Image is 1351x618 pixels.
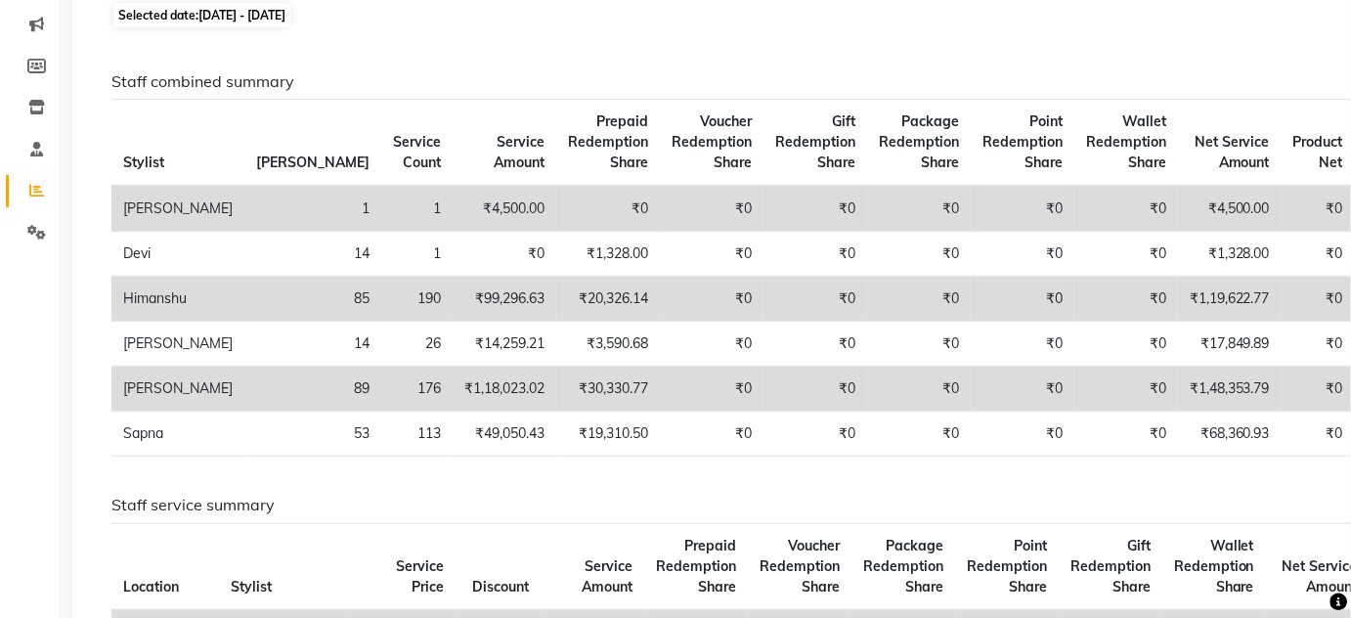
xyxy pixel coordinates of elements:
[381,322,453,367] td: 26
[763,186,867,232] td: ₹0
[867,186,971,232] td: ₹0
[453,322,556,367] td: ₹14,259.21
[381,367,453,412] td: 176
[244,186,381,232] td: 1
[113,3,290,27] span: Selected date:
[867,367,971,412] td: ₹0
[971,412,1074,457] td: ₹0
[1178,277,1282,322] td: ₹1,19,622.77
[672,112,752,171] span: Voucher Redemption Share
[556,412,660,457] td: ₹19,310.50
[556,186,660,232] td: ₹0
[867,322,971,367] td: ₹0
[1074,367,1178,412] td: ₹0
[1178,322,1282,367] td: ₹17,849.89
[381,186,453,232] td: 1
[867,412,971,457] td: ₹0
[867,277,971,322] td: ₹0
[244,412,381,457] td: 53
[763,322,867,367] td: ₹0
[453,186,556,232] td: ₹4,500.00
[111,232,244,277] td: Devi
[453,232,556,277] td: ₹0
[472,578,529,596] span: Discount
[660,277,763,322] td: ₹0
[453,412,556,457] td: ₹49,050.43
[582,557,632,596] span: Service Amount
[775,112,855,171] span: Gift Redemption Share
[660,367,763,412] td: ₹0
[763,412,867,457] td: ₹0
[971,277,1074,322] td: ₹0
[1074,186,1178,232] td: ₹0
[244,322,381,367] td: 14
[556,367,660,412] td: ₹30,330.77
[256,154,370,171] span: [PERSON_NAME]
[111,322,244,367] td: [PERSON_NAME]
[967,537,1047,596] span: Point Redemption Share
[1293,133,1343,171] span: Product Net
[971,367,1074,412] td: ₹0
[1074,412,1178,457] td: ₹0
[1070,537,1151,596] span: Gift Redemption Share
[660,232,763,277] td: ₹0
[393,133,441,171] span: Service Count
[660,186,763,232] td: ₹0
[656,537,736,596] span: Prepaid Redemption Share
[660,322,763,367] td: ₹0
[396,557,444,596] span: Service Price
[760,537,840,596] span: Voucher Redemption Share
[982,112,1063,171] span: Point Redemption Share
[556,322,660,367] td: ₹3,590.68
[111,496,1309,514] h6: Staff service summary
[1195,133,1270,171] span: Net Service Amount
[453,367,556,412] td: ₹1,18,023.02
[123,154,164,171] span: Stylist
[111,277,244,322] td: Himanshu
[494,133,545,171] span: Service Amount
[231,578,272,596] span: Stylist
[763,367,867,412] td: ₹0
[1178,232,1282,277] td: ₹1,328.00
[763,277,867,322] td: ₹0
[111,367,244,412] td: [PERSON_NAME]
[123,578,179,596] span: Location
[381,412,453,457] td: 113
[244,232,381,277] td: 14
[1074,232,1178,277] td: ₹0
[971,232,1074,277] td: ₹0
[453,277,556,322] td: ₹99,296.63
[971,322,1074,367] td: ₹0
[1174,537,1254,596] span: Wallet Redemption Share
[1178,367,1282,412] td: ₹1,48,353.79
[556,277,660,322] td: ₹20,326.14
[867,232,971,277] td: ₹0
[198,8,285,22] span: [DATE] - [DATE]
[568,112,648,171] span: Prepaid Redemption Share
[381,277,453,322] td: 190
[660,412,763,457] td: ₹0
[381,232,453,277] td: 1
[111,186,244,232] td: [PERSON_NAME]
[863,537,943,596] span: Package Redemption Share
[879,112,959,171] span: Package Redemption Share
[971,186,1074,232] td: ₹0
[1178,412,1282,457] td: ₹68,360.93
[556,232,660,277] td: ₹1,328.00
[244,277,381,322] td: 85
[111,412,244,457] td: Sapna
[111,72,1309,91] h6: Staff combined summary
[1074,322,1178,367] td: ₹0
[1074,277,1178,322] td: ₹0
[244,367,381,412] td: 89
[1086,112,1166,171] span: Wallet Redemption Share
[763,232,867,277] td: ₹0
[1178,186,1282,232] td: ₹4,500.00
